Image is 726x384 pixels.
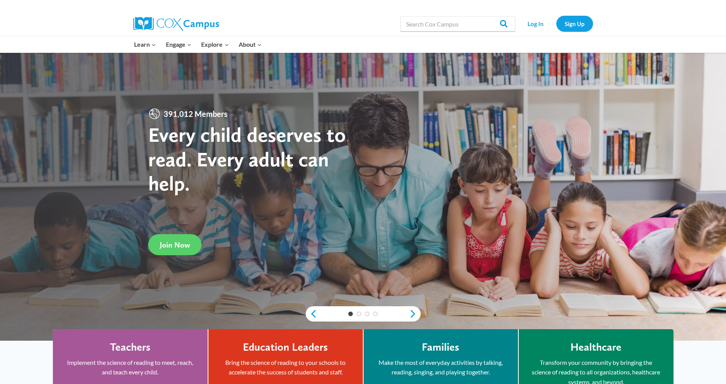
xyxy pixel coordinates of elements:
[306,309,317,318] a: previous
[220,358,351,377] p: Bring the science of reading to your schools to accelerate the success of students and staff.
[166,39,192,49] span: Engage
[306,306,421,322] div: content slider buttons
[348,312,353,316] a: 1
[400,16,515,31] input: Search Cox Campus
[148,122,346,195] strong: Every child deserves to read. Every adult can help.
[422,341,459,354] h4: Families
[409,309,421,318] a: next
[201,39,229,49] span: Explore
[160,240,190,249] span: Join Now
[357,312,361,316] a: 2
[365,312,370,316] a: 3
[570,341,621,354] h4: Healthcare
[129,36,267,53] nav: Primary Navigation
[373,312,378,316] a: 4
[64,358,196,377] p: Implement the science of reading to meet, reach, and teach every child.
[239,39,262,49] span: About
[134,39,156,49] span: Learn
[556,16,593,31] a: Sign Up
[519,16,593,31] nav: Secondary Navigation
[110,341,151,354] h4: Teachers
[148,234,202,255] a: Join Now
[133,17,219,31] img: Cox Campus
[161,108,231,120] span: 391,012 Members
[375,358,506,377] p: Make the most of everyday activities by talking, reading, singing, and playing together.
[243,341,328,354] h4: Education Leaders
[519,16,552,31] a: Log In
